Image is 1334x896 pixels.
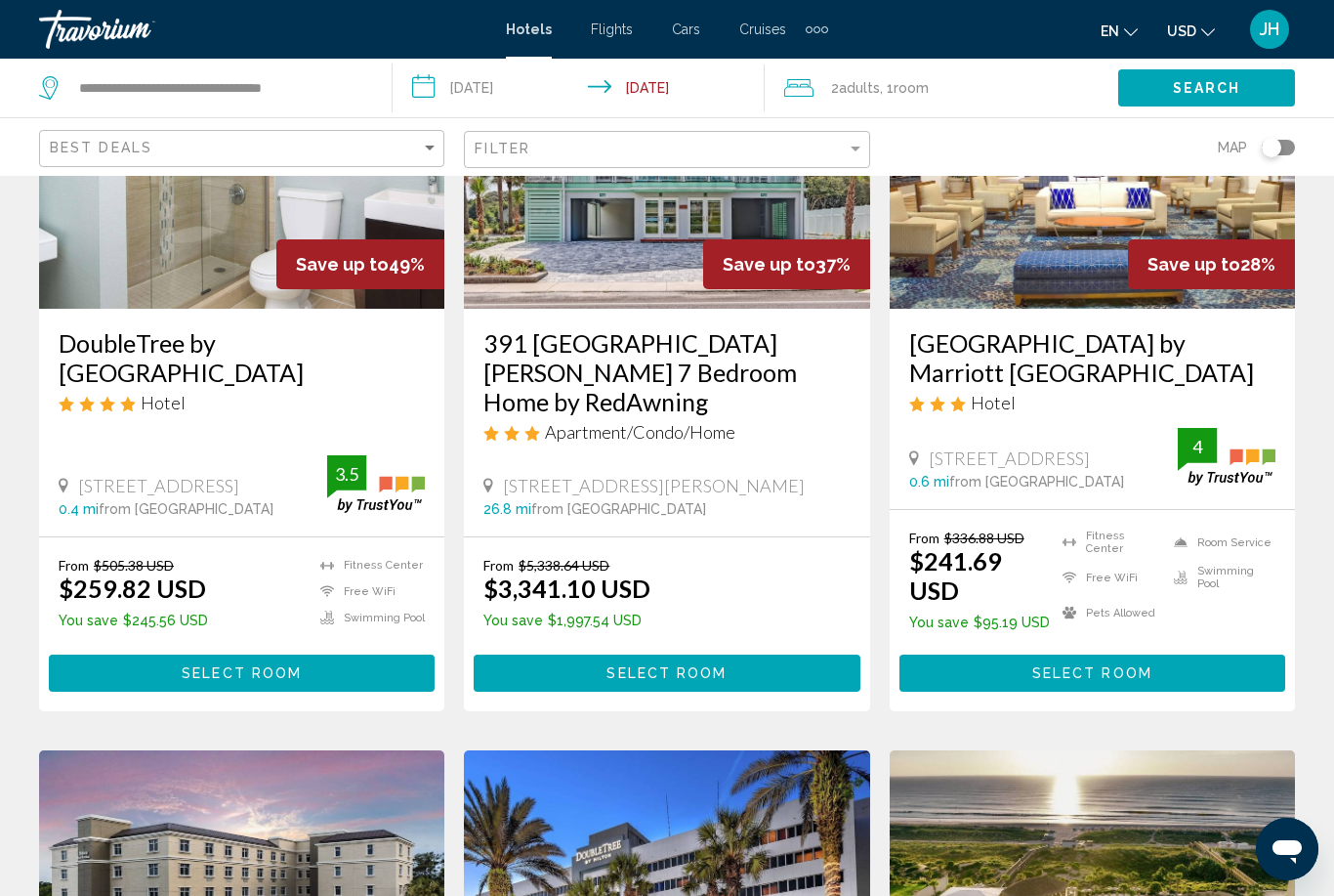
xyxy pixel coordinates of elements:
[1053,530,1164,555] li: Fitness Center
[1247,139,1295,156] button: Toggle map
[531,501,706,517] span: from [GEOGRAPHIC_DATA]
[703,239,870,289] div: 37%
[464,130,869,170] button: Filter
[59,613,208,628] p: $245.56 USD
[59,613,118,628] span: You save
[909,546,1002,605] ins: $241.69 USD
[909,530,939,546] span: From
[475,141,530,156] span: Filter
[1167,17,1215,45] button: Change currency
[739,21,786,37] a: Cruises
[483,613,650,628] p: $1,997.54 USD
[1164,530,1275,555] li: Room Service
[909,615,1053,630] p: $95.19 USD
[606,666,727,682] span: Select Room
[1244,9,1295,50] button: User Menu
[50,141,438,157] mat-select: Sort by
[944,530,1024,546] del: $336.88 USD
[483,557,514,574] span: From
[59,574,206,603] ins: $259.82 USD
[182,666,302,682] span: Select Room
[327,462,366,486] div: 3.5
[1164,565,1275,590] li: Swimming Pool
[483,574,650,603] ins: $3,341.10 USD
[1178,428,1275,486] img: trustyou-badge.svg
[971,392,1016,413] span: Hotel
[276,239,444,289] div: 49%
[909,328,1275,387] a: [GEOGRAPHIC_DATA] by Marriott [GEOGRAPHIC_DATA]
[327,455,425,513] img: trustyou-badge.svg
[311,557,425,574] li: Fitness Center
[839,80,880,96] span: Adults
[59,392,425,413] div: 4 star Hotel
[49,655,435,691] button: Select Room
[1128,239,1295,289] div: 28%
[1178,435,1217,458] div: 4
[909,615,969,630] span: You save
[94,557,174,574] del: $505.38 USD
[483,613,543,628] span: You save
[474,660,859,681] a: Select Room
[1053,600,1164,625] li: Pets Allowed
[880,74,929,102] span: , 1
[1053,565,1164,590] li: Free WiFi
[474,655,859,691] button: Select Room
[296,254,389,275] span: Save up to
[899,660,1285,681] a: Select Room
[39,10,486,49] a: Travorium
[545,421,735,443] span: Apartment/Condo/Home
[949,474,1124,490] span: from [GEOGRAPHIC_DATA]
[1173,81,1241,97] span: Search
[765,59,1118,117] button: Travelers: 2 adults, 0 children
[50,140,152,155] span: Best Deals
[831,74,880,102] span: 2
[723,254,815,275] span: Save up to
[483,421,850,443] div: 3 star Apartment
[1167,23,1196,39] span: USD
[483,328,850,416] a: 391 [GEOGRAPHIC_DATA][PERSON_NAME] 7 Bedroom Home by RedAwning
[49,660,435,681] a: Select Room
[1101,17,1138,45] button: Change language
[894,80,929,96] span: Room
[483,501,531,517] span: 26.8 mi
[1260,20,1279,39] span: JH
[78,475,239,496] span: [STREET_ADDRESS]
[141,392,186,413] span: Hotel
[929,448,1090,469] span: [STREET_ADDRESS]
[1147,254,1240,275] span: Save up to
[311,610,425,626] li: Swimming Pool
[519,557,609,574] del: $5,338.64 USD
[1218,134,1247,161] span: Map
[1032,666,1152,682] span: Select Room
[899,655,1285,691] button: Select Room
[503,475,805,496] span: [STREET_ADDRESS][PERSON_NAME]
[311,583,425,600] li: Free WiFi
[672,21,700,37] a: Cars
[1118,69,1295,106] button: Search
[393,59,766,117] button: Check-in date: Sep 5, 2025 Check-out date: Sep 7, 2025
[59,328,425,387] a: DoubleTree by [GEOGRAPHIC_DATA]
[806,14,828,45] button: Extra navigation items
[99,501,273,517] span: from [GEOGRAPHIC_DATA]
[59,557,89,574] span: From
[909,474,949,490] span: 0.6 mi
[1101,23,1119,39] span: en
[506,21,552,37] a: Hotels
[59,501,99,517] span: 0.4 mi
[909,392,1275,413] div: 3 star Hotel
[1256,818,1318,880] iframe: Button to launch messaging window
[591,21,633,37] a: Flights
